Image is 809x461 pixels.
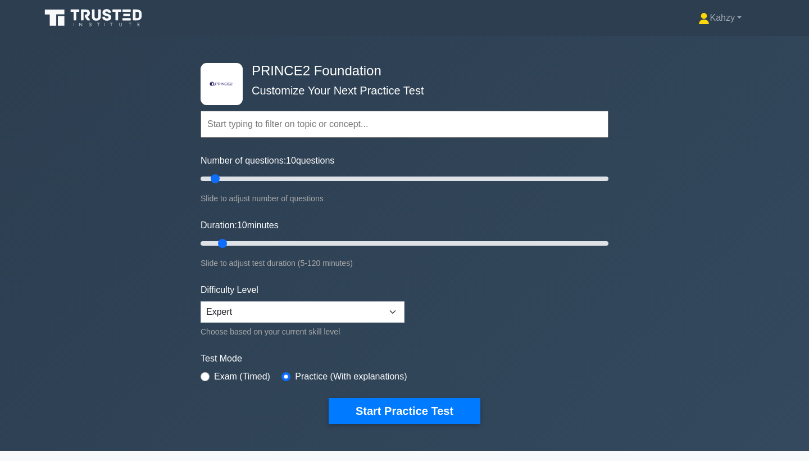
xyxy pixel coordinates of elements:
div: Slide to adjust test duration (5-120 minutes) [201,256,608,270]
label: Practice (With explanations) [295,370,407,383]
span: 10 [286,156,296,165]
label: Difficulty Level [201,283,258,297]
label: Number of questions: questions [201,154,334,168]
input: Start typing to filter on topic or concept... [201,111,608,138]
h4: PRINCE2 Foundation [247,63,553,79]
button: Start Practice Test [329,398,480,424]
label: Duration: minutes [201,219,279,232]
a: Kahzy [671,7,769,29]
div: Choose based on your current skill level [201,325,404,338]
div: Slide to adjust number of questions [201,192,608,205]
label: Exam (Timed) [214,370,270,383]
span: 10 [237,220,247,230]
label: Test Mode [201,352,608,365]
